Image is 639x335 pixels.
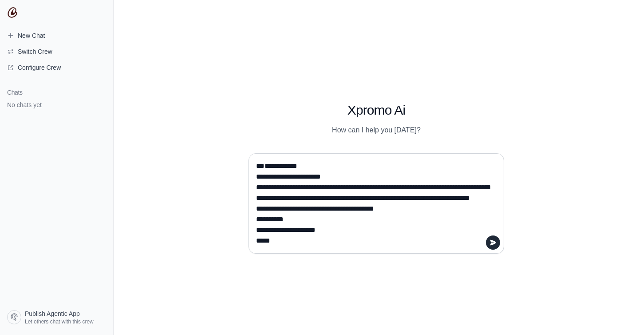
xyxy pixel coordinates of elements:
span: Let others chat with this crew [25,318,94,325]
span: Switch Crew [18,47,52,56]
p: How can I help you [DATE]? [248,125,504,136]
h1: Xpromo Ai [248,102,504,118]
span: Configure Crew [18,63,61,72]
a: Configure Crew [4,60,110,75]
a: New Chat [4,28,110,43]
a: Publish Agentic App Let others chat with this crew [4,307,110,328]
span: New Chat [18,31,45,40]
img: CrewAI Logo [7,7,18,18]
span: Publish Agentic App [25,309,80,318]
button: Switch Crew [4,44,110,59]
